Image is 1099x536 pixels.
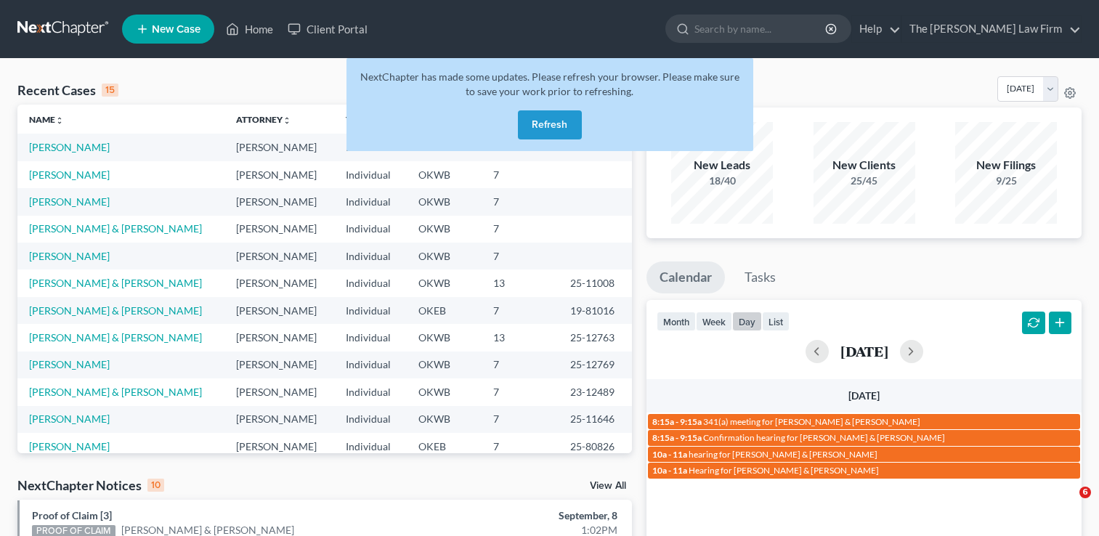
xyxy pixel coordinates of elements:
[29,141,110,153] a: [PERSON_NAME]
[29,222,202,235] a: [PERSON_NAME] & [PERSON_NAME]
[657,312,696,331] button: month
[102,84,118,97] div: 15
[482,243,559,269] td: 7
[407,297,482,324] td: OKEB
[1050,487,1084,521] iframe: Intercom live chat
[902,16,1081,42] a: The [PERSON_NAME] Law Firm
[652,432,702,443] span: 8:15a - 9:15a
[334,433,406,460] td: Individual
[29,168,110,181] a: [PERSON_NAME]
[224,297,334,324] td: [PERSON_NAME]
[732,312,762,331] button: day
[762,312,790,331] button: list
[955,174,1057,188] div: 9/25
[224,352,334,378] td: [PERSON_NAME]
[814,174,915,188] div: 25/45
[814,157,915,174] div: New Clients
[671,157,773,174] div: New Leads
[224,378,334,405] td: [PERSON_NAME]
[518,110,582,139] button: Refresh
[32,509,112,521] a: Proof of Claim [3]
[559,378,632,405] td: 23-12489
[224,134,334,161] td: [PERSON_NAME]
[652,465,687,476] span: 10a - 11a
[29,277,202,289] a: [PERSON_NAME] & [PERSON_NAME]
[482,324,559,351] td: 13
[482,378,559,405] td: 7
[482,188,559,215] td: 7
[147,479,164,492] div: 10
[224,433,334,460] td: [PERSON_NAME]
[334,216,406,243] td: Individual
[482,352,559,378] td: 7
[1079,487,1091,498] span: 6
[29,358,110,370] a: [PERSON_NAME]
[334,134,406,161] td: Individual
[955,157,1057,174] div: New Filings
[236,114,291,125] a: Attorneyunfold_more
[646,261,725,293] a: Calendar
[703,416,920,427] span: 341(a) meeting for [PERSON_NAME] & [PERSON_NAME]
[407,216,482,243] td: OKWB
[334,378,406,405] td: Individual
[559,324,632,351] td: 25-12763
[652,449,687,460] span: 10a - 11a
[29,386,202,398] a: [PERSON_NAME] & [PERSON_NAME]
[559,352,632,378] td: 25-12769
[29,440,110,452] a: [PERSON_NAME]
[29,114,64,125] a: Nameunfold_more
[482,297,559,324] td: 7
[689,449,877,460] span: hearing for [PERSON_NAME] & [PERSON_NAME]
[407,188,482,215] td: OKWB
[17,476,164,494] div: NextChapter Notices
[224,161,334,188] td: [PERSON_NAME]
[407,161,482,188] td: OKWB
[334,243,406,269] td: Individual
[652,416,702,427] span: 8:15a - 9:15a
[334,297,406,324] td: Individual
[29,250,110,262] a: [PERSON_NAME]
[224,188,334,215] td: [PERSON_NAME]
[559,406,632,433] td: 25-11646
[482,406,559,433] td: 7
[334,269,406,296] td: Individual
[731,261,789,293] a: Tasks
[334,324,406,351] td: Individual
[334,188,406,215] td: Individual
[334,406,406,433] td: Individual
[407,269,482,296] td: OKWB
[559,433,632,460] td: 25-80826
[559,269,632,296] td: 25-11008
[689,465,879,476] span: Hearing for [PERSON_NAME] & [PERSON_NAME]
[482,161,559,188] td: 7
[482,433,559,460] td: 7
[482,216,559,243] td: 7
[407,324,482,351] td: OKWB
[407,378,482,405] td: OKWB
[407,433,482,460] td: OKEB
[224,269,334,296] td: [PERSON_NAME]
[840,344,888,359] h2: [DATE]
[280,16,375,42] a: Client Portal
[224,324,334,351] td: [PERSON_NAME]
[29,413,110,425] a: [PERSON_NAME]
[152,24,200,35] span: New Case
[29,331,202,344] a: [PERSON_NAME] & [PERSON_NAME]
[407,406,482,433] td: OKWB
[334,352,406,378] td: Individual
[694,15,827,42] input: Search by name...
[55,116,64,125] i: unfold_more
[432,508,617,523] div: September, 8
[671,174,773,188] div: 18/40
[29,195,110,208] a: [PERSON_NAME]
[703,432,945,443] span: Confirmation hearing for [PERSON_NAME] & [PERSON_NAME]
[17,81,118,99] div: Recent Cases
[848,389,880,402] span: [DATE]
[224,406,334,433] td: [PERSON_NAME]
[407,243,482,269] td: OKWB
[29,304,202,317] a: [PERSON_NAME] & [PERSON_NAME]
[224,243,334,269] td: [PERSON_NAME]
[224,216,334,243] td: [PERSON_NAME]
[407,352,482,378] td: OKWB
[559,297,632,324] td: 19-81016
